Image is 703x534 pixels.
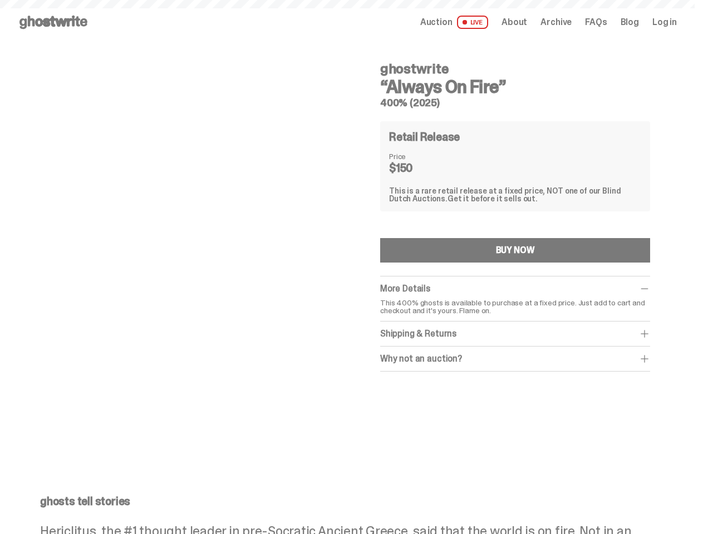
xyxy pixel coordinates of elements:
button: BUY NOW [380,238,650,263]
div: BUY NOW [496,246,535,255]
h5: 400% (2025) [380,98,650,108]
a: Auction LIVE [420,16,488,29]
h3: “Always On Fire” [380,78,650,96]
dt: Price [389,152,445,160]
a: FAQs [585,18,607,27]
dd: $150 [389,162,445,174]
span: LIVE [457,16,489,29]
div: This is a rare retail release at a fixed price, NOT one of our Blind Dutch Auctions. [389,187,641,202]
div: Why not an auction? [380,353,650,364]
p: ghosts tell stories [40,496,655,507]
a: Blog [621,18,639,27]
a: Archive [540,18,572,27]
div: Shipping & Returns [380,328,650,339]
a: About [502,18,527,27]
a: Log in [652,18,677,27]
h4: Retail Release [389,131,460,142]
span: Get it before it sells out. [448,194,538,204]
span: More Details [380,283,430,294]
span: Auction [420,18,453,27]
h4: ghostwrite [380,62,650,76]
p: This 400% ghosts is available to purchase at a fixed price. Just add to cart and checkout and it'... [380,299,650,314]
